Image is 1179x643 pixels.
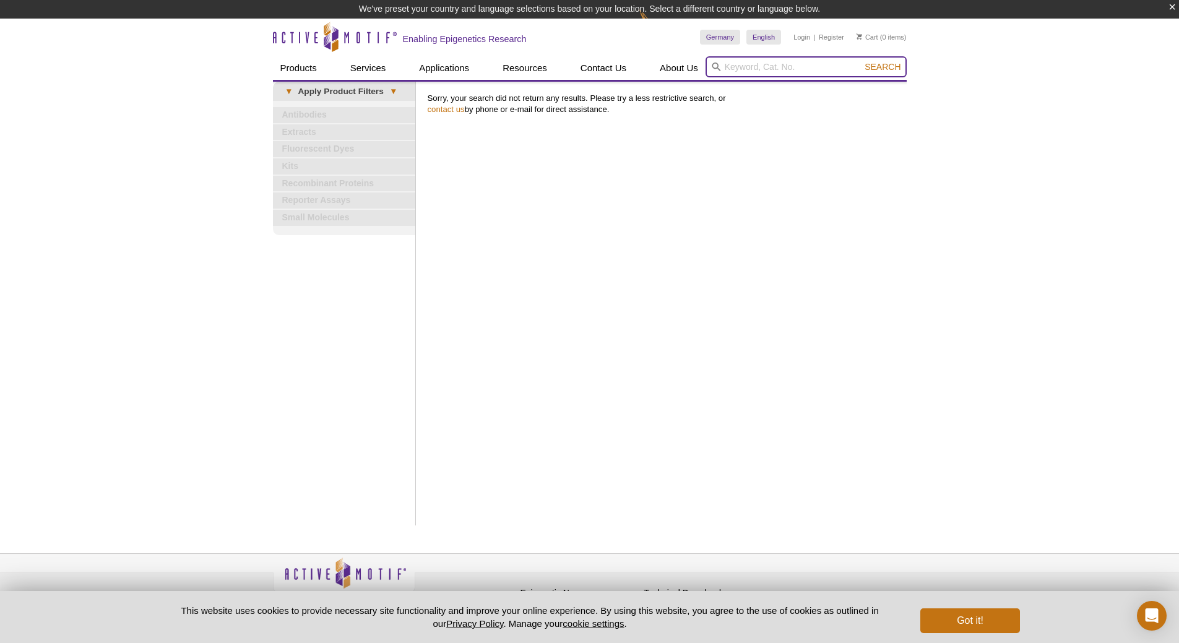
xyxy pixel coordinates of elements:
h2: Enabling Epigenetics Research [403,33,527,45]
p: This website uses cookies to provide necessary site functionality and improve your online experie... [160,604,900,630]
a: Register [819,33,844,41]
h4: Epigenetic News [520,588,638,598]
a: Antibodies [273,107,415,123]
span: Search [865,62,900,72]
a: Applications [412,56,477,80]
h4: Technical Downloads [644,588,762,598]
button: Search [861,61,904,72]
img: Change Here [639,9,672,38]
span: ▾ [279,86,298,97]
a: English [746,30,781,45]
li: (0 items) [857,30,907,45]
li: | [814,30,816,45]
a: Cart [857,33,878,41]
div: Open Intercom Messenger [1137,601,1167,631]
a: Login [793,33,810,41]
a: Contact Us [573,56,634,80]
a: ▾Apply Product Filters▾ [273,82,415,101]
a: Products [273,56,324,80]
img: Active Motif, [273,554,415,604]
a: Recombinant Proteins [273,176,415,192]
a: Fluorescent Dyes [273,141,415,157]
a: Privacy Policy [421,586,470,605]
img: Your Cart [857,33,862,40]
a: Privacy Policy [446,618,503,629]
a: Resources [495,56,555,80]
a: Germany [700,30,740,45]
a: About Us [652,56,706,80]
a: Services [343,56,394,80]
a: Extracts [273,124,415,140]
button: Got it! [920,608,1019,633]
p: Sorry, your search did not return any results. Please try a less restrictive search, or by phone ... [428,93,900,115]
a: Reporter Assays [273,192,415,209]
span: ▾ [384,86,403,97]
a: Small Molecules [273,210,415,226]
a: Kits [273,158,415,175]
table: Click to Verify - This site chose Symantec SSL for secure e-commerce and confidential communicati... [768,576,861,603]
a: contact us [428,105,465,114]
button: cookie settings [563,618,624,629]
input: Keyword, Cat. No. [706,56,907,77]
